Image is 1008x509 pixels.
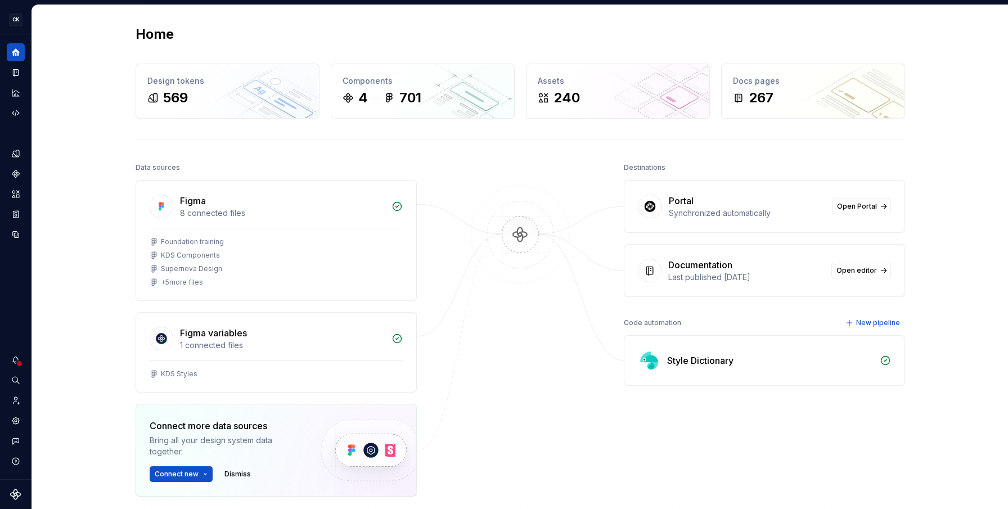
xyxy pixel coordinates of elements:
div: Design tokens [147,75,308,87]
span: Connect new [155,470,199,479]
button: New pipeline [842,315,905,331]
a: Assets240 [526,64,710,119]
a: Components4701 [331,64,515,119]
a: Open editor [831,263,891,278]
div: + 5 more files [161,278,203,287]
svg: Supernova Logo [10,489,21,500]
div: 4 [358,89,368,107]
a: Assets [7,185,25,203]
div: KDS Components [161,251,220,260]
div: Docs pages [733,75,893,87]
span: Open editor [836,266,877,275]
div: Figma variables [180,326,247,340]
a: Documentation [7,64,25,82]
button: Contact support [7,432,25,450]
div: Connect more data sources [150,419,301,433]
button: Search ⌘K [7,371,25,389]
div: Supernova Design [161,264,222,273]
div: Code automation [624,315,681,331]
a: Analytics [7,84,25,102]
a: Open Portal [832,199,891,214]
div: KDS Styles [161,370,197,379]
div: Style Dictionary [667,354,733,367]
div: Data sources [136,160,180,175]
div: Assets [538,75,698,87]
button: Notifications [7,351,25,369]
a: Design tokens [7,145,25,163]
a: Docs pages267 [721,64,905,119]
button: Dismiss [219,466,256,482]
button: Connect new [150,466,213,482]
span: Open Portal [837,202,877,211]
div: Figma [180,194,206,208]
div: 240 [553,89,580,107]
a: Home [7,43,25,61]
div: 701 [399,89,421,107]
div: Last published [DATE] [668,272,825,283]
div: 8 connected files [180,208,385,219]
button: CK [2,7,29,31]
a: Settings [7,412,25,430]
div: 569 [163,89,188,107]
div: Foundation training [161,237,224,246]
div: Components [343,75,503,87]
div: Destinations [624,160,665,175]
h2: Home [136,25,174,43]
a: Invite team [7,391,25,409]
div: Bring all your design system data together. [150,435,301,457]
div: 267 [749,89,773,107]
div: CK [9,13,22,26]
div: Synchronized automatically [669,208,825,219]
a: Design tokens569 [136,64,319,119]
a: Figma variables1 connected filesKDS Styles [136,312,417,393]
a: Storybook stories [7,205,25,223]
a: Figma8 connected filesFoundation trainingKDS ComponentsSupernova Design+5more files [136,180,417,301]
a: Code automation [7,104,25,122]
div: Portal [669,194,694,208]
a: Components [7,165,25,183]
span: Dismiss [224,470,251,479]
a: Data sources [7,226,25,244]
div: Documentation [668,258,732,272]
span: New pipeline [856,318,900,327]
div: 1 connected files [180,340,385,351]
